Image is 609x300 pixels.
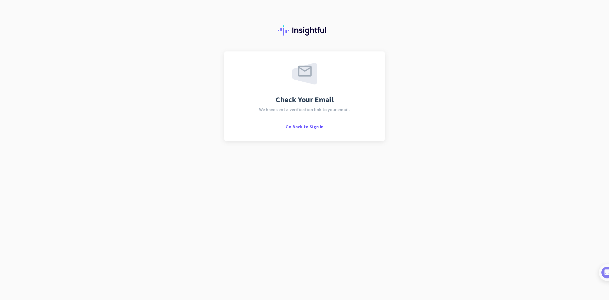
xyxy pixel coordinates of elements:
span: Check Your Email [276,96,334,103]
img: Insightful [278,25,331,36]
span: Go Back to Sign In [285,124,324,130]
span: We have sent a verification link to your email. [259,107,350,112]
img: email-sent [292,63,317,84]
